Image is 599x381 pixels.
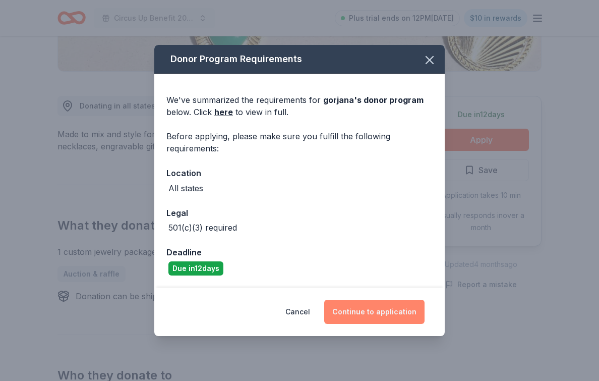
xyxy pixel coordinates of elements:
[166,167,433,180] div: Location
[166,130,433,154] div: Before applying, please make sure you fulfill the following requirements:
[214,106,233,118] a: here
[168,182,203,194] div: All states
[166,206,433,220] div: Legal
[285,300,310,324] button: Cancel
[324,300,425,324] button: Continue to application
[166,94,433,118] div: We've summarized the requirements for below. Click to view in full.
[323,95,424,105] span: gorjana 's donor program
[154,45,445,74] div: Donor Program Requirements
[166,246,433,259] div: Deadline
[168,261,223,276] div: Due in 12 days
[168,222,237,234] div: 501(c)(3) required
